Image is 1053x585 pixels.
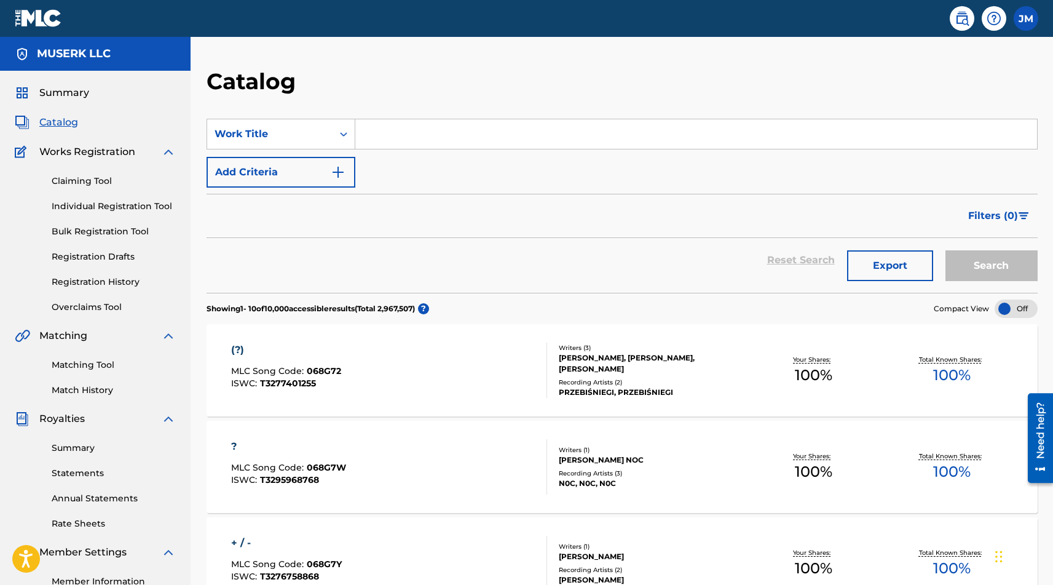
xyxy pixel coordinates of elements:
button: Export [847,250,933,281]
span: Summary [39,86,89,100]
div: [PERSON_NAME] [559,551,744,562]
span: ISWC : [231,474,260,485]
span: 068G7W [307,462,346,473]
p: Your Shares: [793,355,834,364]
span: Member Settings [39,545,127,560]
a: Match History [52,384,176,397]
a: Claiming Tool [52,175,176,188]
img: Matching [15,328,30,343]
p: Total Known Shares: [919,548,985,557]
a: Public Search [950,6,974,31]
img: Accounts [15,47,30,62]
p: Total Known Shares: [919,452,985,461]
div: Recording Artists ( 2 ) [559,565,744,575]
iframe: Resource Center [1019,388,1053,487]
span: Filters ( 0 ) [968,209,1018,223]
div: Writers ( 1 ) [559,445,744,455]
span: Works Registration [39,145,135,159]
p: Showing 1 - 10 of 10,000 accessible results (Total 2,967,507 ) [207,303,415,314]
p: Your Shares: [793,452,834,461]
span: 100 % [933,461,971,483]
img: search [955,11,969,26]
span: 100 % [795,557,832,579]
div: [PERSON_NAME], [PERSON_NAME], [PERSON_NAME] [559,352,744,375]
img: MLC Logo [15,9,62,27]
span: 100 % [933,557,971,579]
span: ISWC : [231,378,260,389]
div: Recording Artists ( 3 ) [559,469,744,478]
span: ? [418,303,429,314]
div: Writers ( 3 ) [559,343,744,352]
span: Matching [39,328,87,343]
p: Your Shares: [793,548,834,557]
iframe: Chat Widget [992,526,1053,585]
img: expand [161,545,176,560]
span: ISWC : [231,571,260,582]
img: Royalties [15,412,30,426]
button: Filters (0) [961,201,1038,231]
span: Catalog [39,115,78,130]
span: T3276758868 [260,571,319,582]
a: CatalogCatalog [15,115,78,130]
div: Help [982,6,1006,31]
h2: Catalog [207,68,302,95]
div: + / - [231,536,342,551]
div: Recording Artists ( 2 ) [559,378,744,387]
div: ? [231,439,346,454]
span: 100 % [933,364,971,386]
div: N0C, N0C, N0C [559,478,744,489]
span: T3277401255 [260,378,316,389]
img: Member Settings [15,545,30,560]
button: Add Criteria [207,157,355,188]
a: Annual Statements [52,492,176,505]
img: filter [1019,212,1029,220]
span: MLC Song Code : [231,365,307,376]
span: Compact View [934,303,989,314]
p: Total Known Shares: [919,355,985,364]
img: Works Registration [15,145,31,159]
div: Drag [995,538,1003,575]
a: Rate Sheets [52,517,176,530]
a: Individual Registration Tool [52,200,176,213]
a: Registration History [52,276,176,289]
a: Bulk Registration Tool [52,225,176,238]
span: 100 % [795,364,832,386]
img: 9d2ae6d4665cec9f34b9.svg [331,165,345,180]
img: expand [161,328,176,343]
div: Writers ( 1 ) [559,542,744,551]
img: expand [161,145,176,159]
div: Work Title [215,127,325,141]
span: T3295968768 [260,474,319,485]
img: help [987,11,1001,26]
h5: MUSERK LLC [37,47,111,61]
div: [PERSON_NAME] NOC [559,455,744,466]
img: expand [161,412,176,426]
span: MLC Song Code : [231,559,307,570]
span: 068G7Y [307,559,342,570]
div: (?) [231,343,341,357]
div: PRZEBIŚNIEGI, PRZEBIŚNIEGI [559,387,744,398]
a: Statements [52,467,176,480]
img: Summary [15,86,30,100]
a: (?)MLC Song Code:068G72ISWC:T3277401255Writers (3)[PERSON_NAME], [PERSON_NAME], [PERSON_NAME]Reco... [207,324,1038,416]
a: Matching Tool [52,359,176,372]
span: MLC Song Code : [231,462,307,473]
span: Royalties [39,412,85,426]
a: Summary [52,442,176,455]
form: Search Form [207,119,1038,293]
div: User Menu [1014,6,1038,31]
a: Registration Drafts [52,250,176,263]
img: Catalog [15,115,30,130]
a: Overclaims Tool [52,301,176,314]
a: ?MLC Song Code:068G7WISWC:T3295968768Writers (1)[PERSON_NAME] NOCRecording Artists (3)N0C, N0C, N... [207,421,1038,513]
span: 100 % [795,461,832,483]
span: 068G72 [307,365,341,376]
a: SummarySummary [15,86,89,100]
